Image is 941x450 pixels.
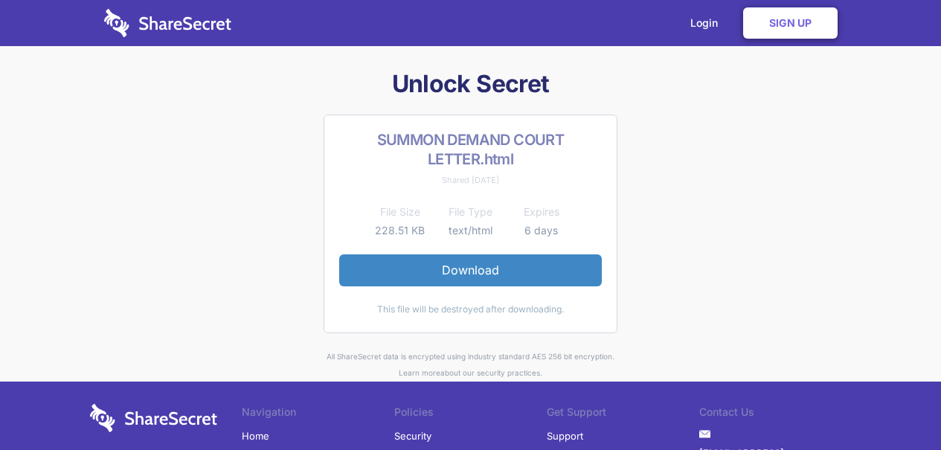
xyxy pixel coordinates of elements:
li: Contact Us [699,404,852,425]
div: All ShareSecret data is encrypted using industry standard AES 256 bit encryption. about our secur... [90,348,852,382]
th: File Size [364,203,435,221]
div: Shared [DATE] [339,172,602,188]
li: Policies [394,404,547,425]
td: 228.51 KB [364,222,435,240]
h2: SUMMON DEMAND COURT LETTER.html [339,130,602,169]
li: Navigation [242,404,394,425]
a: Sign Up [743,7,838,39]
a: Home [242,425,269,447]
a: Support [547,425,583,447]
img: logo-wordmark-white-trans-d4663122ce5f474addd5e946df7df03e33cb6a1c49d2221995e7729f52c070b2.svg [104,9,231,37]
td: 6 days [506,222,577,240]
a: Download [339,254,602,286]
th: File Type [435,203,506,221]
th: Expires [506,203,577,221]
img: logo-wordmark-white-trans-d4663122ce5f474addd5e946df7df03e33cb6a1c49d2221995e7729f52c070b2.svg [90,404,217,432]
a: Security [394,425,431,447]
a: Learn more [399,368,440,377]
td: text/html [435,222,506,240]
li: Get Support [547,404,699,425]
h1: Unlock Secret [90,68,852,100]
div: This file will be destroyed after downloading. [339,301,602,318]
